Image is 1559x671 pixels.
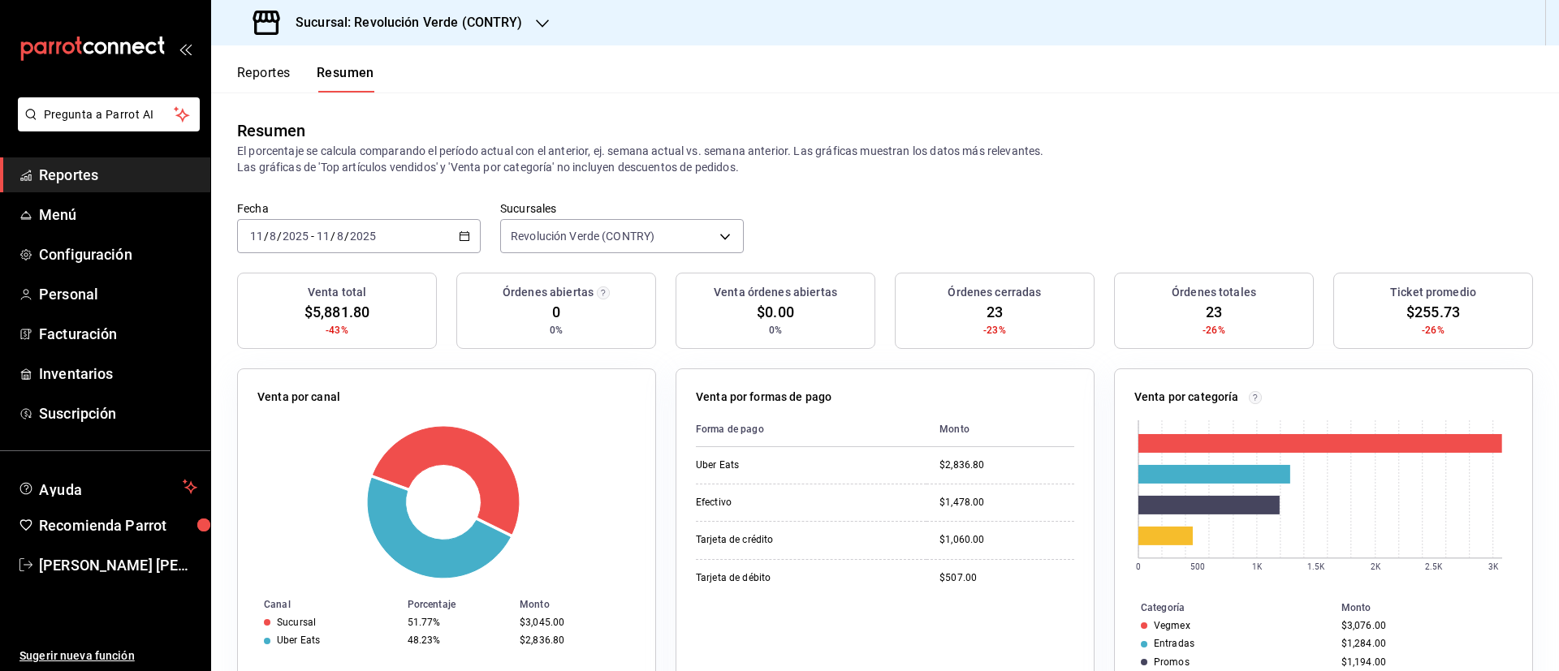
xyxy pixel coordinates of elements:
[326,323,348,338] span: -43%
[1136,562,1141,571] text: 0
[1190,562,1205,571] text: 500
[39,477,176,497] span: Ayuda
[939,533,1074,547] div: $1,060.00
[19,647,197,665] span: Sugerir nueva función
[344,230,349,243] span: /
[277,617,316,628] div: Sucursal
[39,554,197,576] span: [PERSON_NAME] [PERSON_NAME]
[311,230,314,243] span: -
[696,458,858,472] div: Uber Eats
[308,284,366,301] h3: Venta total
[1425,562,1443,571] text: 2.5K
[237,118,305,143] div: Resumen
[939,496,1074,510] div: $1,478.00
[696,389,831,406] p: Venta por formas de pago
[408,617,507,628] div: 51.77%
[939,571,1074,585] div: $507.00
[696,496,858,510] div: Efectivo
[1422,323,1445,338] span: -26%
[1206,301,1222,323] span: 23
[769,323,782,338] span: 0%
[11,118,200,135] a: Pregunta a Parrot AI
[696,533,858,547] div: Tarjeta de crédito
[39,363,197,385] span: Inventarios
[283,13,523,32] h3: Sucursal: Revolución Verde (CONTRY)
[1335,599,1532,617] th: Monto
[330,230,335,243] span: /
[1252,562,1263,571] text: 1K
[1341,620,1506,631] div: $3,076.00
[316,230,330,243] input: --
[237,65,291,92] button: Reportes
[401,596,513,613] th: Porcentaje
[987,301,1003,323] span: 23
[304,301,369,323] span: $5,881.80
[520,617,629,628] div: $3,045.00
[714,284,837,301] h3: Venta órdenes abiertas
[39,164,197,186] span: Reportes
[317,65,374,92] button: Resumen
[237,143,1533,175] p: El porcentaje se calcula comparando el período actual con el anterior, ej. semana actual vs. sema...
[1115,599,1335,617] th: Categoría
[18,97,200,131] button: Pregunta a Parrot AI
[269,230,277,243] input: --
[237,203,481,214] label: Fecha
[1341,656,1506,668] div: $1,194.00
[39,514,197,536] span: Recomienda Parrot
[1406,301,1460,323] span: $255.73
[550,323,563,338] span: 0%
[1172,284,1256,301] h3: Órdenes totales
[39,402,197,424] span: Suscripción
[520,634,629,646] div: $2,836.80
[39,243,197,265] span: Configuración
[179,42,192,55] button: open_drawer_menu
[513,596,655,613] th: Monto
[39,204,197,226] span: Menú
[1154,638,1194,649] div: Entradas
[948,284,1041,301] h3: Órdenes cerradas
[939,458,1074,472] div: $2,836.80
[1371,562,1381,571] text: 2K
[238,596,401,613] th: Canal
[1154,656,1190,668] div: Promos
[696,571,858,585] div: Tarjeta de débito
[983,323,1006,338] span: -23%
[282,230,309,243] input: ----
[39,323,197,345] span: Facturación
[277,634,320,646] div: Uber Eats
[757,301,794,323] span: $0.00
[503,284,594,301] h3: Órdenes abiertas
[1154,620,1190,631] div: Vegmex
[1203,323,1225,338] span: -26%
[1390,284,1476,301] h3: Ticket promedio
[257,389,340,406] p: Venta por canal
[277,230,282,243] span: /
[349,230,377,243] input: ----
[44,106,175,123] span: Pregunta a Parrot AI
[552,301,560,323] span: 0
[408,634,507,646] div: 48.23%
[237,65,374,92] div: navigation tabs
[500,203,744,214] label: Sucursales
[264,230,269,243] span: /
[1488,562,1499,571] text: 3K
[926,412,1074,447] th: Monto
[1341,638,1506,649] div: $1,284.00
[1134,389,1239,406] p: Venta por categoría
[336,230,344,243] input: --
[1307,562,1325,571] text: 1.5K
[249,230,264,243] input: --
[511,228,654,244] span: Revolución Verde (CONTRY)
[39,283,197,305] span: Personal
[696,412,926,447] th: Forma de pago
